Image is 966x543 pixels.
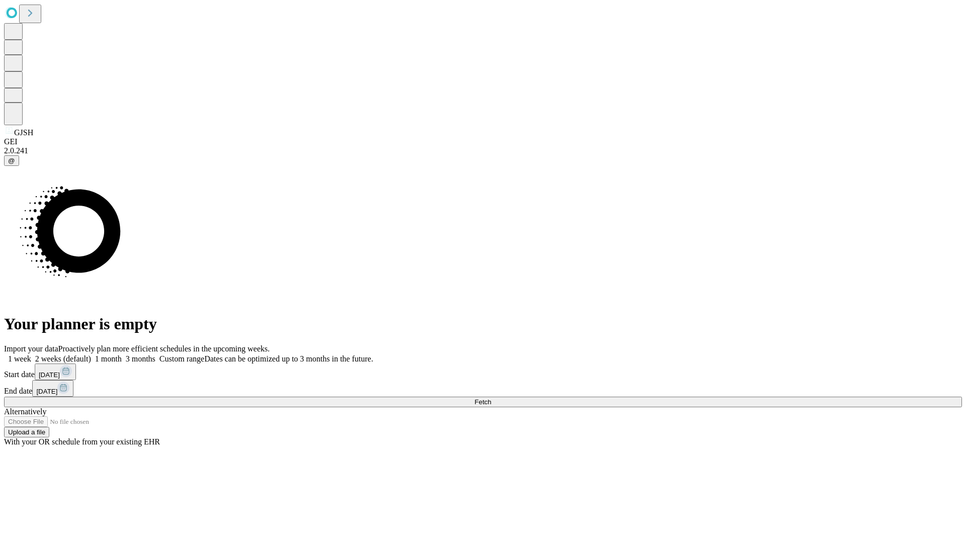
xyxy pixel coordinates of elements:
span: 2 weeks (default) [35,354,91,363]
span: @ [8,157,15,164]
span: With your OR schedule from your existing EHR [4,437,160,446]
span: GJSH [14,128,33,137]
span: Alternatively [4,407,46,416]
span: 3 months [126,354,155,363]
button: [DATE] [35,364,76,380]
span: Fetch [474,398,491,406]
span: [DATE] [39,371,60,379]
div: Start date [4,364,962,380]
span: 1 month [95,354,122,363]
span: [DATE] [36,388,57,395]
div: 2.0.241 [4,146,962,155]
span: Dates can be optimized up to 3 months in the future. [204,354,373,363]
span: Proactively plan more efficient schedules in the upcoming weeks. [58,344,270,353]
button: Fetch [4,397,962,407]
div: GEI [4,137,962,146]
button: @ [4,155,19,166]
button: [DATE] [32,380,73,397]
h1: Your planner is empty [4,315,962,333]
span: Custom range [159,354,204,363]
span: 1 week [8,354,31,363]
button: Upload a file [4,427,49,437]
span: Import your data [4,344,58,353]
div: End date [4,380,962,397]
